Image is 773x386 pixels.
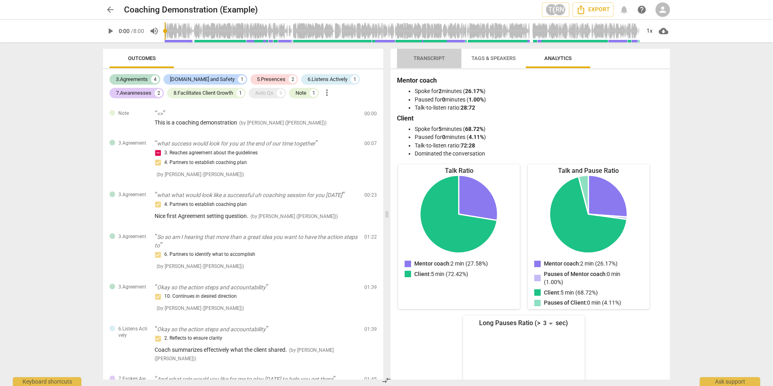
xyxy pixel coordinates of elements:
p: Okay so the action steps and accountability [155,283,358,292]
button: Export [573,2,614,17]
span: Pauses of Client [544,299,586,306]
b: 68.72% [465,126,484,132]
span: This is a coaching demonstration [155,119,237,126]
div: 7.Awarenesses [116,89,151,97]
span: 3.Agreement [118,233,146,240]
div: 2 [155,89,163,97]
p: what what would look like a successful uh coaching session for you [DATE] [155,191,358,199]
span: Pauses of Mentor coach [544,271,606,277]
span: 01:22 [364,234,377,241]
div: 1 [310,89,318,97]
span: Nice first Agreement setting question. [155,213,248,219]
div: 2 [289,75,297,83]
span: volume_up [149,26,159,36]
b: 26.17% [465,88,484,94]
div: Note [296,89,306,97]
span: more_vert [322,88,332,98]
button: Volume [147,24,161,38]
div: Talk and Pause Ratio [528,166,649,175]
span: 00:23 [364,192,377,199]
div: 8.Facilitates Client Growth [174,89,233,97]
span: Outcomes [128,55,156,61]
span: 01:39 [364,326,377,333]
p: <> [155,110,358,118]
div: 1 [238,75,246,83]
span: Client [414,271,430,277]
span: cloud_download [659,26,668,36]
b: 2 [438,88,442,94]
h2: Coaching Demonstration (Example) [124,5,258,15]
p: Okay so the action steps and accountability [155,325,358,334]
span: ( by [PERSON_NAME] ([PERSON_NAME]) ) [155,347,334,361]
span: Transcript [413,55,445,61]
li: Talk-to-listen ratio: [415,104,662,112]
p: : 0 min (1.00%) [544,270,640,286]
b: 4.11% [469,134,484,140]
div: 9 [277,89,285,97]
p: : 2 min (27.58%) [414,259,488,268]
span: 3.Agreement [118,191,146,198]
span: arrow_back [105,5,115,15]
span: 00:00 [364,110,377,117]
span: Coach summarizes effectively what the client shared. [155,347,287,353]
b: Mentor coach [397,77,437,84]
span: help [637,5,647,15]
button: Play [103,24,118,38]
div: 1 [236,89,244,97]
b: 72:28 [461,142,475,149]
div: Long Pauses Ratio (> sec) [463,317,585,330]
p: : 5 min (68.72%) [544,288,598,297]
li: Paused for minutes ( ) [415,95,662,104]
b: 5 [438,126,442,132]
div: Ask support [700,377,760,386]
span: Note [118,110,129,117]
span: Mentor coach [414,260,449,267]
span: / 8:00 [131,28,144,34]
b: 0 [442,96,445,103]
div: 1x [642,25,657,37]
div: 3 [540,317,556,330]
span: Export [576,5,610,15]
span: ( by [PERSON_NAME] ([PERSON_NAME]) ) [250,214,338,219]
li: Talk-to-listen ratio: [415,141,662,150]
p: And what role would you like for me to play [DATE] to help you get there [155,375,358,384]
span: Client [544,289,559,296]
button: T(RN [542,2,569,17]
div: 4 [151,75,159,83]
span: compare_arrows [382,376,391,385]
li: Spoke for minutes ( ) [415,125,662,133]
span: 0:00 [119,28,130,34]
span: ( by [PERSON_NAME] ([PERSON_NAME]) ) [157,172,244,177]
div: 6.Listens Actively [308,75,347,83]
span: Tags & Speakers [471,55,516,61]
span: 6.Listens Actively [118,326,148,339]
span: 3.Agreement [118,284,146,291]
div: RN [554,4,566,16]
p: : 2 min (26.17%) [544,259,618,268]
b: 0 [442,134,445,140]
div: Auto Qs [255,89,273,97]
span: play_arrow [105,26,115,36]
span: Analytics [544,55,572,61]
b: Client [397,114,413,122]
div: 1 [351,75,359,83]
span: 00:07 [364,140,377,147]
span: ( by [PERSON_NAME] ([PERSON_NAME]) ) [239,120,327,126]
div: Keyboard shortcuts [13,377,81,386]
span: ( by [PERSON_NAME] ([PERSON_NAME]) ) [157,305,244,311]
p: : 5 min (72.42%) [414,270,468,278]
span: ( by [PERSON_NAME] ([PERSON_NAME]) ) [157,264,244,269]
span: Mentor coach [544,260,579,267]
p: So so am I hearing that more than a great idea you want to have the action steps to [155,233,358,249]
div: 3.Agreements [116,75,148,83]
span: 01:39 [364,284,377,291]
span: 3.Agreement [118,140,146,147]
li: Dominated the conversation [415,149,662,158]
div: 5.Presences [257,75,285,83]
a: Help [635,2,649,17]
b: 1.00% [469,96,484,103]
div: [DOMAIN_NAME] and Safety [170,75,235,83]
li: Spoke for minutes ( ) [415,87,662,95]
span: 01:45 [364,376,377,383]
span: person [658,5,668,15]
